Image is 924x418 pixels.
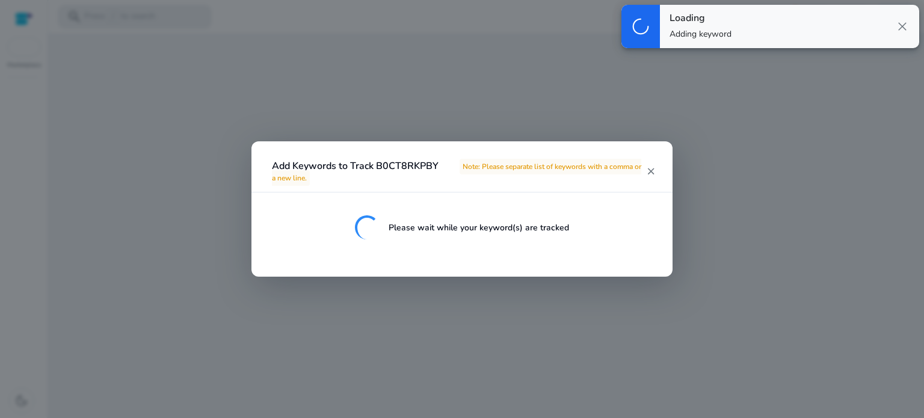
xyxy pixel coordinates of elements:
[646,166,656,177] mat-icon: close
[895,19,910,34] span: close
[272,161,646,183] h4: Add Keywords to Track B0CT8RKPBY
[627,13,654,40] span: progress_activity
[272,159,641,186] span: Note: Please separate list of keywords with a comma or a new line.
[389,223,569,233] h5: Please wait while your keyword(s) are tracked
[670,28,731,40] p: Adding keyword
[670,13,731,24] h4: Loading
